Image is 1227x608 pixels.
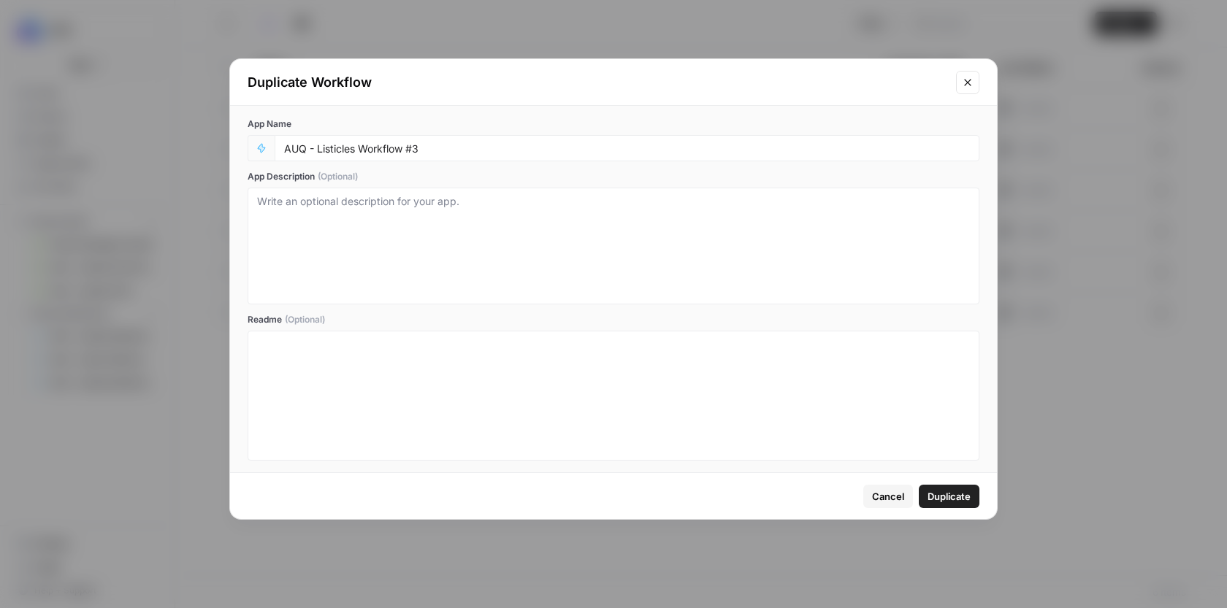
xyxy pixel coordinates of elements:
[919,485,979,508] button: Duplicate
[872,489,904,504] span: Cancel
[863,485,913,508] button: Cancel
[248,313,979,326] label: Readme
[928,489,971,504] span: Duplicate
[318,170,358,183] span: (Optional)
[248,118,979,131] label: App Name
[956,71,979,94] button: Close modal
[285,313,325,326] span: (Optional)
[248,170,979,183] label: App Description
[284,142,970,155] input: Untitled
[248,72,947,93] div: Duplicate Workflow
